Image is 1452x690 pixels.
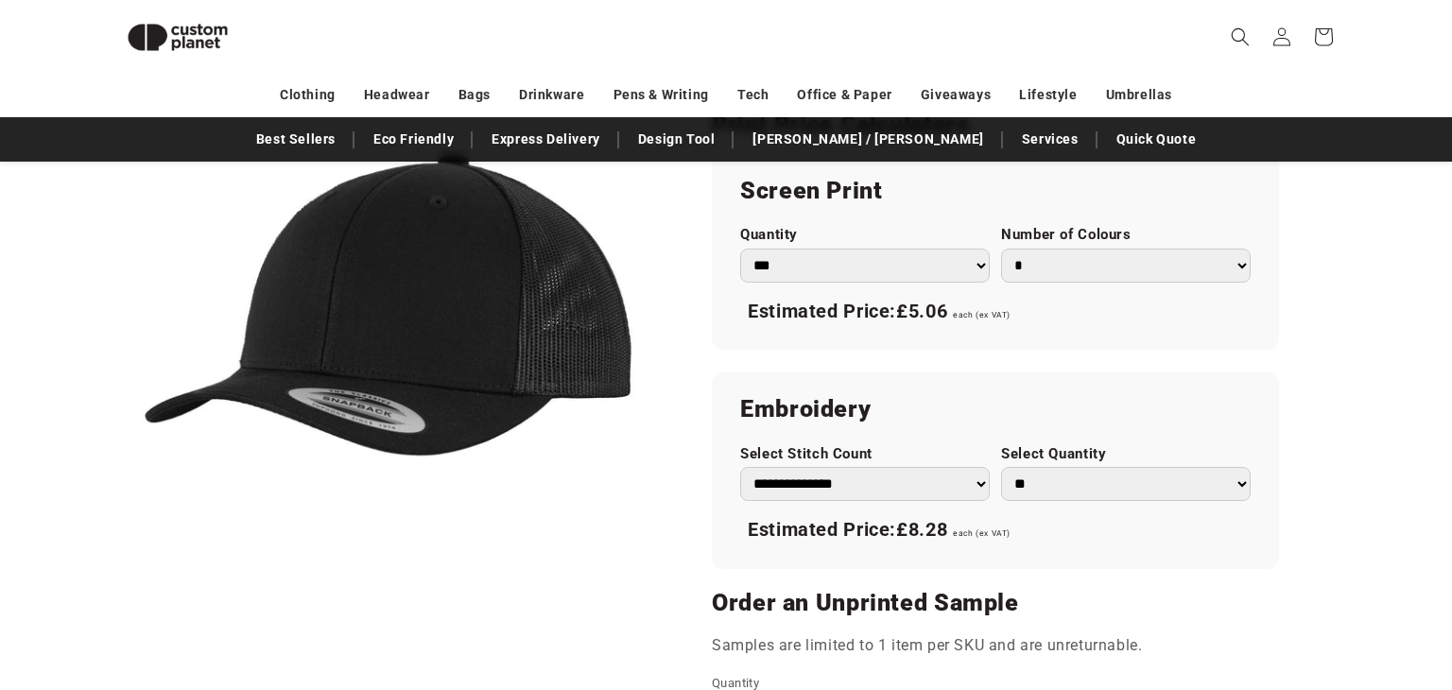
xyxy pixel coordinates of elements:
[740,445,990,463] label: Select Stitch Count
[743,123,993,156] a: [PERSON_NAME] / [PERSON_NAME]
[921,78,991,112] a: Giveaways
[629,123,725,156] a: Design Tool
[364,78,430,112] a: Headwear
[1001,226,1251,244] label: Number of Colours
[519,78,584,112] a: Drinkware
[740,292,1251,332] div: Estimated Price:
[797,78,891,112] a: Office & Paper
[1001,445,1251,463] label: Select Quantity
[28,42,189,58] a: Retro Trucker Cap - Black
[364,123,463,156] a: Eco Friendly
[740,394,1251,424] h2: Embroidery
[1107,123,1206,156] a: Quick Quote
[247,123,345,156] a: Best Sellers
[28,59,164,75] a: FREE Quote & Visual
[953,528,1011,538] span: each (ex VAT)
[712,632,1279,660] p: Samples are limited to 1 item per SKU and are unreturnable.
[8,8,276,25] div: Outline
[1219,16,1261,58] summary: Search
[1012,123,1088,156] a: Services
[280,78,336,112] a: Clothing
[112,28,665,581] media-gallery: Gallery Viewer
[112,8,244,67] img: Custom Planet
[1357,599,1452,690] iframe: Chat Widget
[28,25,102,41] a: Back to Top
[740,176,1251,206] h2: Screen Print
[1019,78,1077,112] a: Lifestyle
[482,123,610,156] a: Express Delivery
[28,110,176,126] a: Available Print Methods
[28,93,116,109] a: Measurements
[1106,78,1172,112] a: Umbrellas
[896,300,947,322] span: £5.06
[28,76,149,92] a: Product Description
[458,78,491,112] a: Bags
[614,78,709,112] a: Pens & Writing
[737,78,769,112] a: Tech
[712,588,1279,618] h2: Order an Unprinted Sample
[953,310,1011,319] span: each (ex VAT)
[896,518,947,541] span: £8.28
[740,226,990,244] label: Quantity
[28,127,165,143] a: Print Price Calculators
[740,510,1251,550] div: Estimated Price:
